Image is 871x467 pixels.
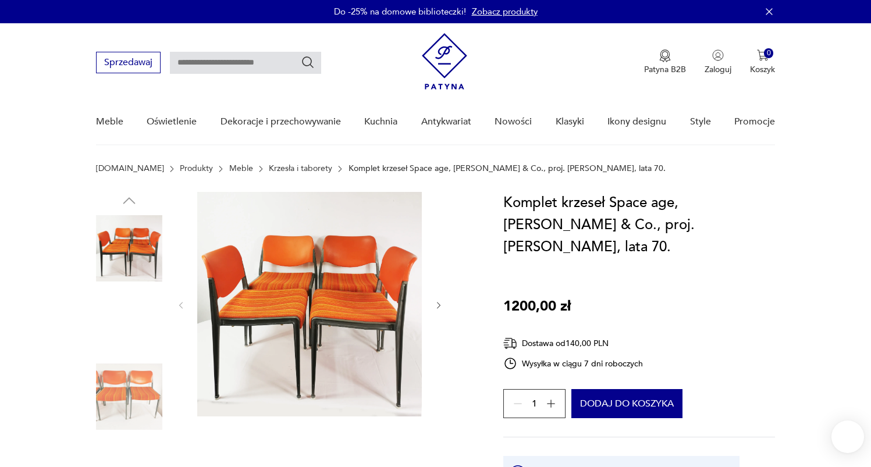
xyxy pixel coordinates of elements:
[556,99,584,144] a: Klasyki
[831,420,864,453] iframe: Smartsupp widget button
[269,164,332,173] a: Krzesła i taborety
[472,6,538,17] a: Zobacz produkty
[96,52,161,73] button: Sprzedawaj
[644,49,686,75] button: Patyna B2B
[503,295,571,318] p: 1200,00 zł
[690,99,711,144] a: Style
[734,99,775,144] a: Promocje
[503,192,775,258] h1: Komplet krzeseł Space age, [PERSON_NAME] & Co., proj. [PERSON_NAME], lata 70.
[221,99,341,144] a: Dekoracje i przechowywanie
[503,336,517,351] img: Ikona dostawy
[659,49,671,62] img: Ikona medalu
[301,55,315,69] button: Szukaj
[705,49,731,75] button: Zaloguj
[503,336,643,351] div: Dostawa od 140,00 PLN
[705,64,731,75] p: Zaloguj
[96,164,164,173] a: [DOMAIN_NAME]
[607,99,666,144] a: Ikony designu
[96,99,123,144] a: Meble
[644,49,686,75] a: Ikona medaluPatyna B2B
[349,164,666,173] p: Komplet krzeseł Space age, [PERSON_NAME] & Co., proj. [PERSON_NAME], lata 70.
[712,49,724,61] img: Ikonka użytkownika
[180,164,213,173] a: Produkty
[96,290,162,356] img: Zdjęcie produktu Komplet krzeseł Space age, Kusch & Co., proj. Prof. Hans Ell., lata 70.
[364,99,397,144] a: Kuchnia
[644,64,686,75] p: Patyna B2B
[96,363,162,430] img: Zdjęcie produktu Komplet krzeseł Space age, Kusch & Co., proj. Prof. Hans Ell., lata 70.
[334,6,466,17] p: Do -25% na domowe biblioteczki!
[503,357,643,370] div: Wysyłka w ciągu 7 dni roboczych
[96,215,162,281] img: Zdjęcie produktu Komplet krzeseł Space age, Kusch & Co., proj. Prof. Hans Ell., lata 70.
[96,59,161,67] a: Sprzedawaj
[147,99,197,144] a: Oświetlenie
[229,164,253,173] a: Meble
[197,192,422,416] img: Zdjęcie produktu Komplet krzeseł Space age, Kusch & Co., proj. Prof. Hans Ell., lata 70.
[571,389,682,418] button: Dodaj do koszyka
[757,49,769,61] img: Ikona koszyka
[421,99,471,144] a: Antykwariat
[750,49,775,75] button: 0Koszyk
[532,400,537,408] span: 1
[750,64,775,75] p: Koszyk
[495,99,532,144] a: Nowości
[422,33,467,90] img: Patyna - sklep z meblami i dekoracjami vintage
[764,48,774,58] div: 0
